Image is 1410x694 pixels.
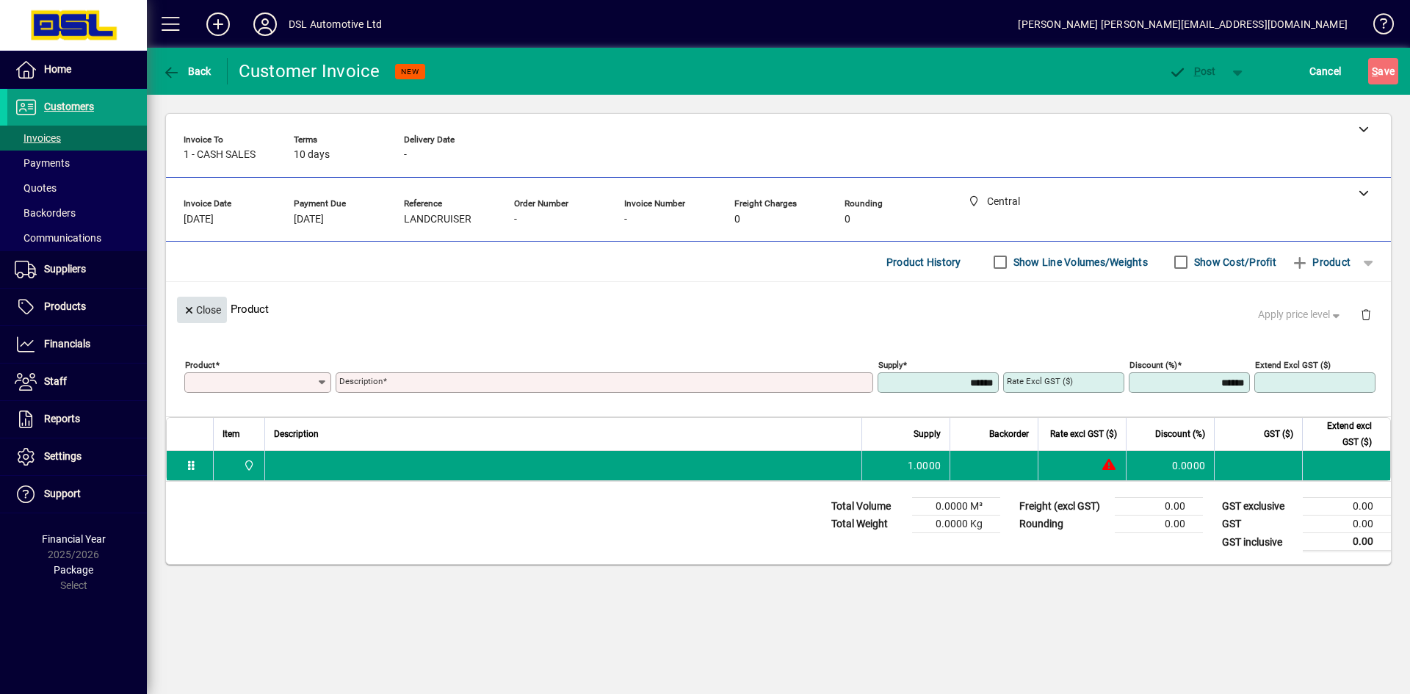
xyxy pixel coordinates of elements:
a: Suppliers [7,251,147,288]
app-page-header-button: Back [147,58,228,84]
button: Post [1161,58,1223,84]
span: Staff [44,375,67,387]
td: GST [1215,516,1303,533]
span: - [514,214,517,225]
td: Total Volume [824,498,912,516]
button: Product History [881,249,967,275]
div: Product [166,282,1391,336]
div: Customer Invoice [239,59,380,83]
span: 1.0000 [908,458,941,473]
span: Customers [44,101,94,112]
span: 0 [845,214,850,225]
span: S [1372,65,1378,77]
mat-label: Product [185,360,215,370]
span: Rate excl GST ($) [1050,426,1117,442]
td: GST exclusive [1215,498,1303,516]
span: - [404,149,407,161]
button: Add [195,11,242,37]
span: Item [223,426,240,442]
button: Back [159,58,215,84]
mat-label: Rate excl GST ($) [1007,376,1073,386]
button: Save [1368,58,1398,84]
td: Total Weight [824,516,912,533]
mat-label: Extend excl GST ($) [1255,360,1331,370]
td: Rounding [1012,516,1115,533]
span: Products [44,300,86,312]
td: GST inclusive [1215,533,1303,552]
div: DSL Automotive Ltd [289,12,382,36]
span: Reports [44,413,80,424]
td: 0.00 [1115,516,1203,533]
button: Apply price level [1252,302,1349,328]
span: P [1194,65,1201,77]
span: 0 [734,214,740,225]
span: Quotes [15,182,57,194]
a: Knowledge Base [1362,3,1392,51]
a: Settings [7,438,147,475]
span: 10 days [294,149,330,161]
a: Reports [7,401,147,438]
td: 0.00 [1303,533,1391,552]
td: 0.0000 [1126,451,1214,480]
span: Discount (%) [1155,426,1205,442]
span: Apply price level [1258,307,1343,322]
span: ost [1168,65,1216,77]
button: Cancel [1306,58,1345,84]
span: Backorders [15,207,76,219]
td: 0.00 [1115,498,1203,516]
span: LANDCRUISER [404,214,471,225]
a: Backorders [7,200,147,225]
span: Financials [44,338,90,350]
button: Delete [1348,297,1384,332]
span: [DATE] [294,214,324,225]
span: Central [239,458,256,474]
span: Cancel [1309,59,1342,83]
span: NEW [401,67,419,76]
a: Invoices [7,126,147,151]
span: Communications [15,232,101,244]
span: Invoices [15,132,61,144]
td: 0.0000 Kg [912,516,1000,533]
td: 0.00 [1303,516,1391,533]
span: Description [274,426,319,442]
span: Financial Year [42,533,106,545]
span: GST ($) [1264,426,1293,442]
span: Settings [44,450,82,462]
td: Freight (excl GST) [1012,498,1115,516]
div: [PERSON_NAME] [PERSON_NAME][EMAIL_ADDRESS][DOMAIN_NAME] [1018,12,1348,36]
span: Home [44,63,71,75]
span: [DATE] [184,214,214,225]
app-page-header-button: Close [173,303,231,316]
a: Staff [7,364,147,400]
mat-label: Supply [878,360,903,370]
span: Package [54,564,93,576]
a: Home [7,51,147,88]
mat-label: Description [339,376,383,386]
span: Payments [15,157,70,169]
a: Payments [7,151,147,176]
span: Support [44,488,81,499]
td: 0.00 [1303,498,1391,516]
label: Show Line Volumes/Weights [1010,255,1148,270]
button: Close [177,297,227,323]
app-page-header-button: Delete [1348,308,1384,321]
a: Financials [7,326,147,363]
a: Support [7,476,147,513]
span: Backorder [989,426,1029,442]
label: Show Cost/Profit [1191,255,1276,270]
span: Suppliers [44,263,86,275]
span: Supply [914,426,941,442]
button: Profile [242,11,289,37]
span: Product History [886,250,961,274]
span: ave [1372,59,1395,83]
a: Products [7,289,147,325]
a: Quotes [7,176,147,200]
td: 0.0000 M³ [912,498,1000,516]
span: Back [162,65,211,77]
mat-label: Discount (%) [1129,360,1177,370]
span: - [624,214,627,225]
a: Communications [7,225,147,250]
span: Extend excl GST ($) [1312,418,1372,450]
span: Close [183,298,221,322]
span: 1 - CASH SALES [184,149,256,161]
